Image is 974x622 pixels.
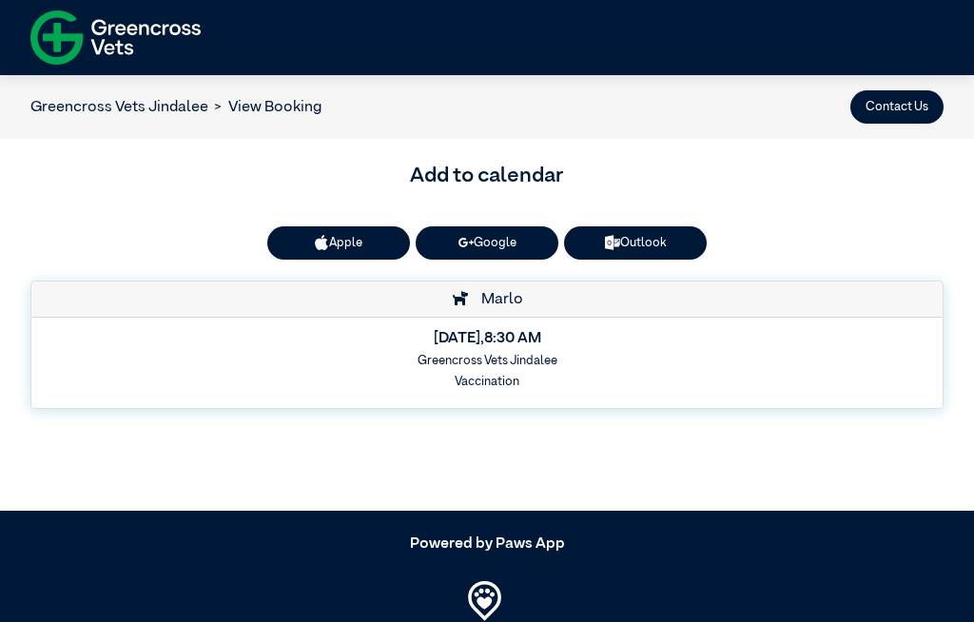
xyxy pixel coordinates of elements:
[44,354,930,368] h6: Greencross Vets Jindalee
[30,161,944,193] h3: Add to calendar
[850,90,944,124] button: Contact Us
[416,226,558,260] a: Google
[564,226,707,260] a: Outlook
[267,226,410,260] button: Apple
[30,535,944,554] h5: Powered by Paws App
[30,100,208,115] a: Greencross Vets Jindalee
[44,330,930,348] h5: [DATE] , 8:30 AM
[44,375,930,389] h6: Vaccination
[30,5,201,70] img: f-logo
[208,96,321,119] li: View Booking
[472,292,523,307] span: Marlo
[30,96,321,119] nav: breadcrumb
